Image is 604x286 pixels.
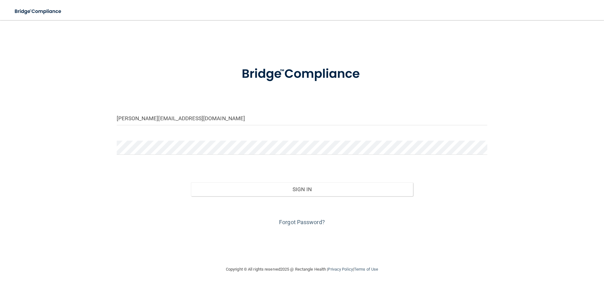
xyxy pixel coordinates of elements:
[191,182,413,196] button: Sign In
[9,5,67,18] img: bridge_compliance_login_screen.278c3ca4.svg
[354,267,378,272] a: Terms of Use
[117,111,487,125] input: Email
[187,259,417,279] div: Copyright © All rights reserved 2025 @ Rectangle Health | |
[229,58,375,90] img: bridge_compliance_login_screen.278c3ca4.svg
[279,219,325,225] a: Forgot Password?
[328,267,353,272] a: Privacy Policy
